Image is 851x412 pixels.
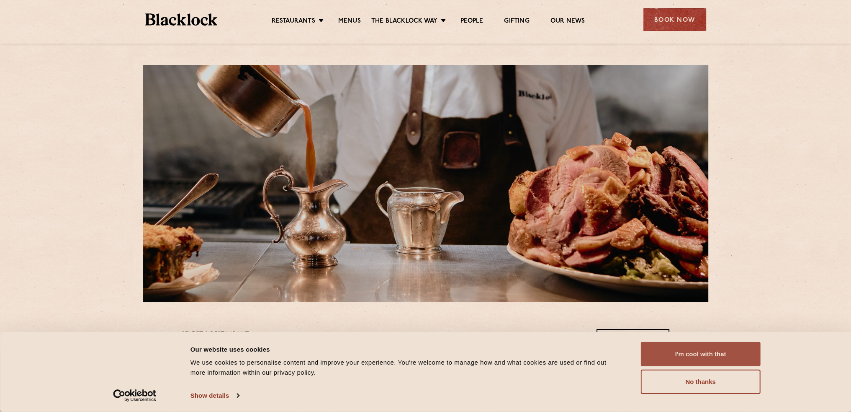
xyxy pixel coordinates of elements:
a: People [460,17,483,26]
a: Our News [550,17,585,26]
a: Gifting [504,17,529,26]
div: Our website uses cookies [190,344,622,354]
p: Select a restaurant [182,329,249,340]
a: The Blacklock Way [371,17,437,26]
a: Menus [338,17,361,26]
a: View PDF Menu [596,329,669,352]
div: We use cookies to personalise content and improve your experience. You're welcome to manage how a... [190,358,622,378]
a: Restaurants [272,17,315,26]
div: Book Now [643,8,706,31]
button: No thanks [641,370,761,394]
a: Usercentrics Cookiebot - opens in a new window [98,389,171,402]
button: I'm cool with that [641,342,761,366]
img: BL_Textured_Logo-footer-cropped.svg [145,13,218,26]
a: Show details [190,389,239,402]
